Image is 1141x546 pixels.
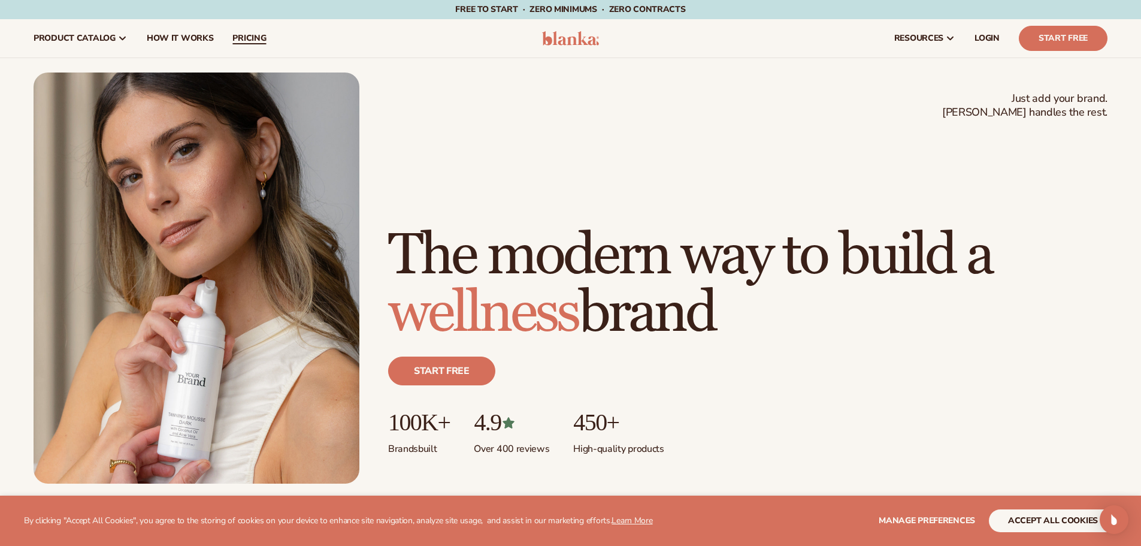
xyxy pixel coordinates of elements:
[474,409,549,436] p: 4.9
[879,509,975,532] button: Manage preferences
[388,436,450,455] p: Brands built
[989,509,1117,532] button: accept all cookies
[965,19,1009,58] a: LOGIN
[885,19,965,58] a: resources
[455,4,685,15] span: Free to start · ZERO minimums · ZERO contracts
[388,227,1107,342] h1: The modern way to build a brand
[147,34,214,43] span: How It Works
[24,516,653,526] p: By clicking "Accept All Cookies", you agree to the storing of cookies on your device to enhance s...
[223,19,276,58] a: pricing
[1019,26,1107,51] a: Start Free
[388,409,450,436] p: 100K+
[137,19,223,58] a: How It Works
[879,515,975,526] span: Manage preferences
[388,357,495,385] a: Start free
[232,34,266,43] span: pricing
[388,278,579,348] span: wellness
[542,31,599,46] img: logo
[24,19,137,58] a: product catalog
[34,34,116,43] span: product catalog
[894,34,943,43] span: resources
[34,73,359,484] img: Female holding tanning mousse.
[474,436,549,455] p: Over 400 reviews
[573,436,664,455] p: High-quality products
[1100,505,1128,534] div: Open Intercom Messenger
[573,409,664,436] p: 450+
[974,34,1000,43] span: LOGIN
[612,515,652,526] a: Learn More
[942,92,1107,120] span: Just add your brand. [PERSON_NAME] handles the rest.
